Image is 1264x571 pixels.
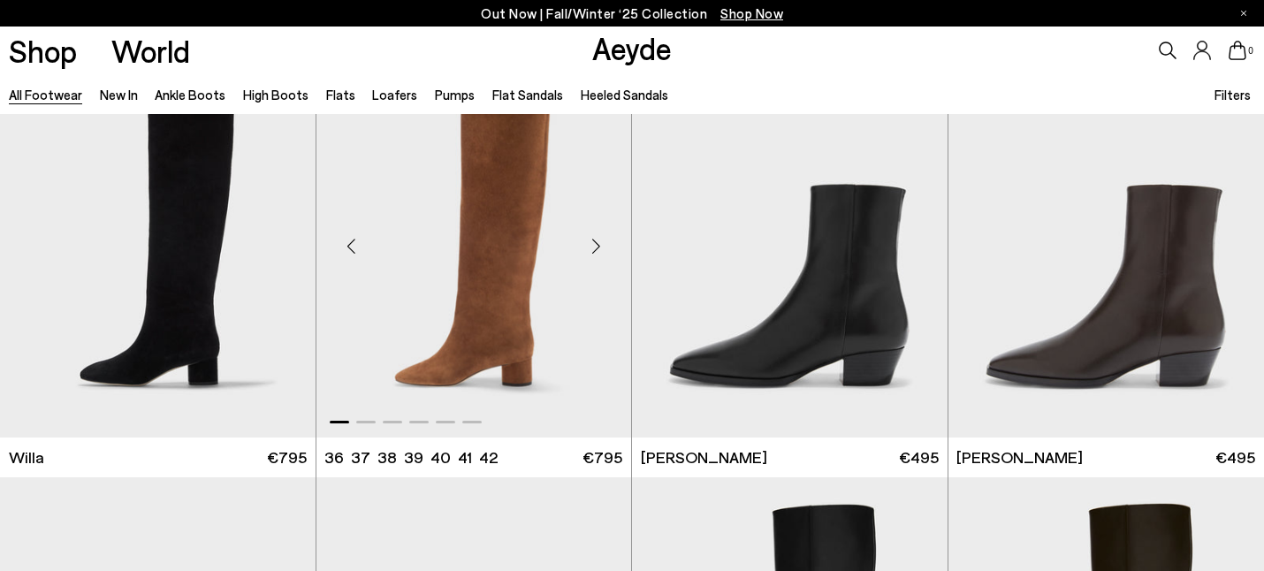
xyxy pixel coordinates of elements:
[481,3,783,25] p: Out Now | Fall/Winter ‘25 Collection
[9,35,77,66] a: Shop
[316,42,632,438] a: Next slide Previous slide
[316,42,632,438] img: Willa Suede Knee-High Boots
[111,35,190,66] a: World
[316,438,632,477] a: 36 37 38 39 40 41 42 €795
[899,446,939,468] span: €495
[1246,46,1255,56] span: 0
[9,446,44,468] span: Willa
[243,87,308,103] a: High Boots
[1215,446,1255,468] span: €495
[155,87,225,103] a: Ankle Boots
[458,446,472,468] li: 41
[325,220,378,273] div: Previous slide
[267,446,307,468] span: €795
[404,446,423,468] li: 39
[956,446,1083,468] span: [PERSON_NAME]
[100,87,138,103] a: New In
[492,87,563,103] a: Flat Sandals
[583,446,622,468] span: €795
[372,87,417,103] a: Loafers
[592,29,672,66] a: Aeyde
[632,438,948,477] a: [PERSON_NAME] €495
[581,87,668,103] a: Heeled Sandals
[1215,87,1251,103] span: Filters
[641,446,767,468] span: [PERSON_NAME]
[351,446,370,468] li: 37
[377,446,397,468] li: 38
[324,446,492,468] ul: variant
[316,42,632,438] div: 1 / 6
[326,87,355,103] a: Flats
[9,87,82,103] a: All Footwear
[435,87,475,103] a: Pumps
[1229,41,1246,60] a: 0
[479,446,498,468] li: 42
[720,5,783,21] span: Navigate to /collections/new-in
[569,220,622,273] div: Next slide
[430,446,451,468] li: 40
[632,42,948,438] img: Baba Pointed Cowboy Boots
[324,446,344,468] li: 36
